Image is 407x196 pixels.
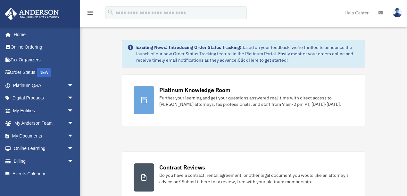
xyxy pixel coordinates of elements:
[67,104,80,117] span: arrow_drop_down
[107,9,114,16] i: search
[4,28,80,41] a: Home
[4,155,83,168] a: Billingarrow_drop_down
[159,86,230,94] div: Platinum Knowledge Room
[4,53,83,66] a: Tax Organizers
[67,79,80,92] span: arrow_drop_down
[87,9,94,17] i: menu
[37,68,51,77] div: NEW
[4,92,83,105] a: Digital Productsarrow_drop_down
[136,44,360,63] div: Based on your feedback, we're thrilled to announce the launch of our new Order Status Tracking fe...
[67,92,80,105] span: arrow_drop_down
[3,8,61,20] img: Anderson Advisors Platinum Portal
[4,142,83,155] a: Online Learningarrow_drop_down
[4,41,83,54] a: Online Ordering
[4,104,83,117] a: My Entitiesarrow_drop_down
[393,8,402,17] img: User Pic
[87,11,94,17] a: menu
[67,129,80,143] span: arrow_drop_down
[67,117,80,130] span: arrow_drop_down
[159,163,205,171] div: Contract Reviews
[4,168,83,180] a: Events Calendar
[4,79,83,92] a: Platinum Q&Aarrow_drop_down
[238,57,288,63] a: Click Here to get started!
[4,117,83,130] a: My Anderson Teamarrow_drop_down
[159,95,353,107] div: Further your learning and get your questions answered real-time with direct access to [PERSON_NAM...
[4,66,83,79] a: Order StatusNEW
[122,74,365,126] a: Platinum Knowledge Room Further your learning and get your questions answered real-time with dire...
[67,142,80,155] span: arrow_drop_down
[159,172,353,185] div: Do you have a contract, rental agreement, or other legal document you would like an attorney's ad...
[67,155,80,168] span: arrow_drop_down
[4,129,83,142] a: My Documentsarrow_drop_down
[136,44,241,50] strong: Exciting News: Introducing Order Status Tracking!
